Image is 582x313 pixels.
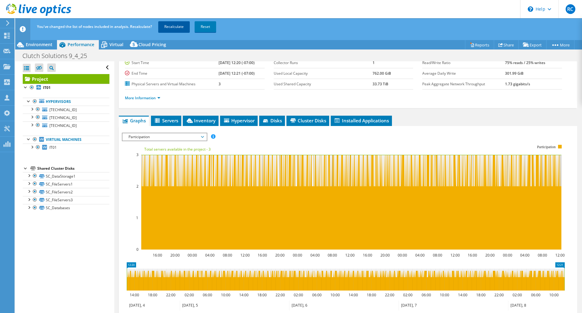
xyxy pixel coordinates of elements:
[136,215,138,220] text: 1
[520,253,530,258] text: 04:00
[518,40,547,49] a: Export
[422,81,505,87] label: Peak Aggregate Network Throughput
[240,253,250,258] text: 12:00
[23,114,109,121] a: [TECHNICAL_ID]
[505,81,530,87] b: 1.73 gigabits/s
[566,4,575,14] span: RC
[349,292,358,298] text: 14:00
[130,292,139,298] text: 14:00
[23,136,109,144] a: Virtual Machines
[494,40,519,49] a: Share
[109,42,123,47] span: Virtual
[43,85,51,90] b: IT01
[122,117,146,124] span: Graphs
[49,115,77,120] span: [TECHNICAL_ID]
[23,204,109,212] a: SC_Databases
[415,253,425,258] text: 04:00
[125,60,219,66] label: Start Time
[289,117,326,124] span: Cluster Disks
[505,60,545,65] b: 75% reads / 25% writes
[23,196,109,204] a: SC_FileServers3
[555,253,565,258] text: 12:00
[328,253,337,258] text: 08:00
[274,60,373,66] label: Collector Runs
[549,292,559,298] text: 10:00
[23,172,109,180] a: SC_DataStorage1
[125,133,203,141] span: Participation
[166,292,176,298] text: 22:00
[345,253,355,258] text: 12:00
[275,253,285,258] text: 20:00
[373,81,388,87] b: 33.73 TiB
[440,292,449,298] text: 10:00
[139,42,166,47] span: Cloud Pricing
[49,145,57,150] span: IT01
[170,253,180,258] text: 20:00
[468,253,477,258] text: 16:00
[23,144,109,151] a: IT01
[513,292,522,298] text: 02:00
[20,53,96,59] h1: Clutch Solutions 9_4_25
[125,70,219,77] label: End Time
[223,253,232,258] text: 08:00
[363,253,372,258] text: 16:00
[546,40,574,49] a: More
[205,253,215,258] text: 04:00
[505,71,523,76] b: 301.99 GiB
[485,253,495,258] text: 20:00
[49,123,77,128] span: [TECHNICAL_ID]
[458,292,467,298] text: 14:00
[125,81,219,87] label: Physical Servers and Virtual Machines
[334,117,389,124] span: Installed Applications
[203,292,212,298] text: 06:00
[380,253,390,258] text: 20:00
[125,95,160,100] a: More Information
[136,247,139,252] text: 0
[26,42,52,47] span: Environment
[293,253,302,258] text: 00:00
[23,98,109,106] a: Hypervisors
[239,292,249,298] text: 14:00
[310,253,320,258] text: 04:00
[494,292,504,298] text: 22:00
[23,121,109,129] a: [TECHNICAL_ID]
[465,40,494,49] a: Reports
[450,253,460,258] text: 12:00
[537,145,556,149] text: Participation
[258,253,267,258] text: 16:00
[433,253,442,258] text: 08:00
[219,60,255,65] b: [DATE] 12:20 (-07:00)
[219,71,255,76] b: [DATE] 12:21 (-07:00)
[154,117,178,124] span: Servers
[49,107,77,112] span: [TECHNICAL_ID]
[23,84,109,92] a: IT01
[23,74,109,84] a: Project
[398,253,407,258] text: 00:00
[257,292,267,298] text: 18:00
[186,117,216,124] span: Inventory
[276,292,285,298] text: 22:00
[158,21,190,32] a: Recalculate
[476,292,486,298] text: 18:00
[195,21,216,32] a: Reset
[153,253,162,258] text: 16:00
[188,253,197,258] text: 00:00
[422,292,431,298] text: 06:00
[403,292,413,298] text: 02:00
[262,117,282,124] span: Disks
[373,71,391,76] b: 762.00 GiB
[219,81,221,87] b: 3
[23,188,109,196] a: SC_FileServers2
[68,42,94,47] span: Performance
[23,180,109,188] a: SC_FileServers1
[23,106,109,114] a: [TECHNICAL_ID]
[37,24,152,29] span: You've changed the list of nodes included in analysis. Recalculate?
[294,292,303,298] text: 02:00
[185,292,194,298] text: 02:00
[531,292,540,298] text: 06:00
[221,292,230,298] text: 10:00
[136,152,139,157] text: 3
[367,292,376,298] text: 18:00
[148,292,157,298] text: 18:00
[503,253,512,258] text: 00:00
